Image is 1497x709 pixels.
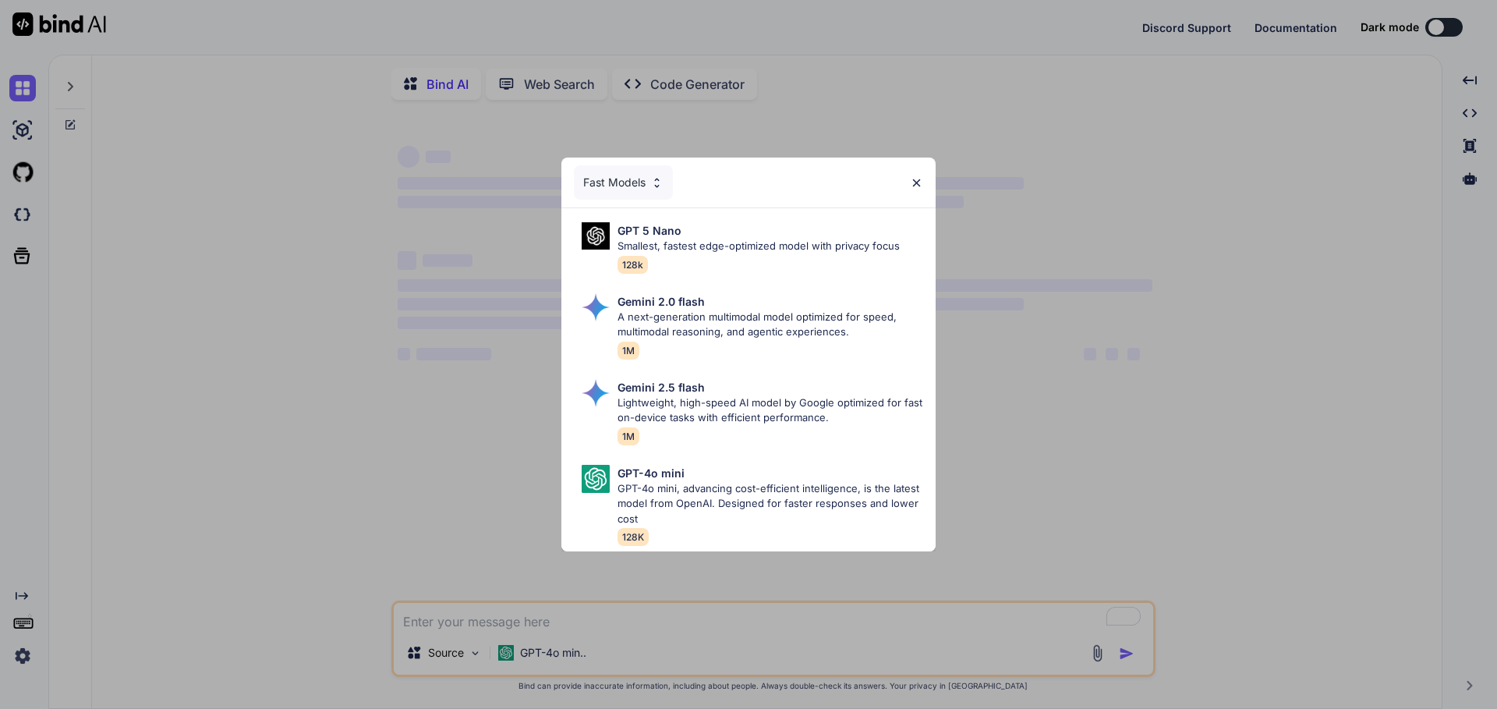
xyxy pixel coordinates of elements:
span: 128K [618,528,649,546]
p: GPT-4o mini [618,465,685,481]
p: Gemini 2.0 flash [618,293,705,310]
img: Pick Models [582,293,610,321]
p: Gemini 2.5 flash [618,379,705,395]
img: close [910,176,923,190]
p: GPT 5 Nano [618,222,681,239]
img: Pick Models [582,222,610,250]
img: Pick Models [650,176,664,190]
img: Pick Models [582,465,610,493]
p: Lightweight, high-speed AI model by Google optimized for fast on-device tasks with efficient perf... [618,395,923,426]
p: Smallest, fastest edge-optimized model with privacy focus [618,239,900,254]
div: Fast Models [574,165,673,200]
span: 1M [618,427,639,445]
p: GPT-4o mini, advancing cost-efficient intelligence, is the latest model from OpenAI. Designed for... [618,481,923,527]
p: A next-generation multimodal model optimized for speed, multimodal reasoning, and agentic experie... [618,310,923,340]
img: Pick Models [582,379,610,407]
span: 1M [618,342,639,360]
span: 128k [618,256,648,274]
